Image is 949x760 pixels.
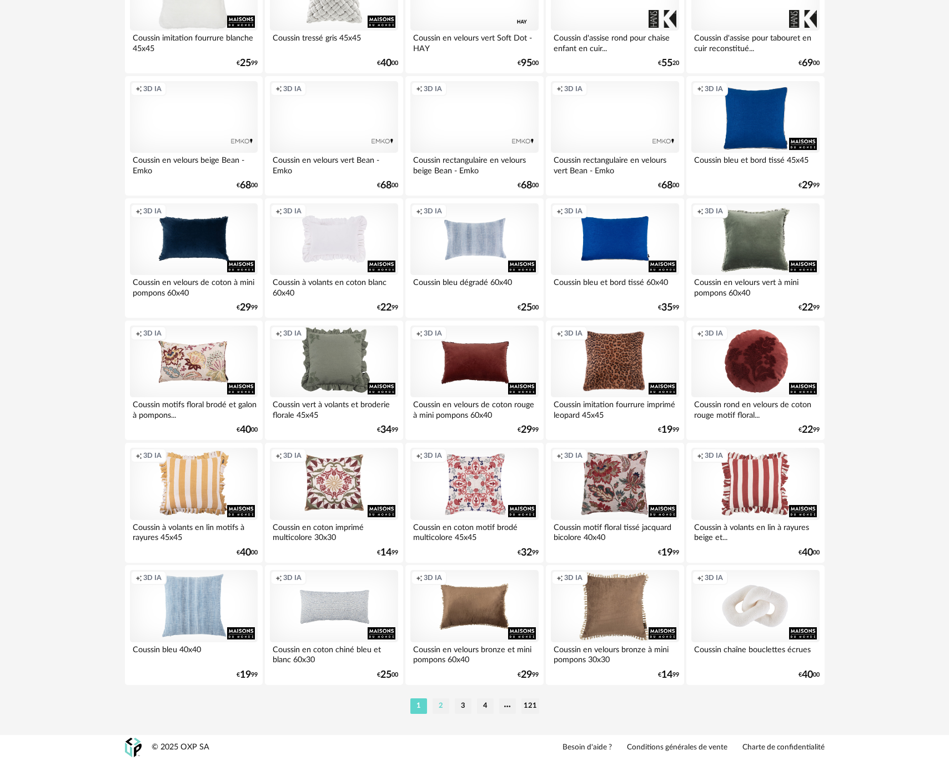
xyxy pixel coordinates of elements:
div: € 00 [377,182,398,189]
a: Creation icon 3D IA Coussin en velours bronze et mini pompons 60x40 €2999 [405,565,543,685]
span: 3D IA [705,329,723,338]
span: Creation icon [135,573,142,582]
div: € 00 [237,426,258,434]
span: Creation icon [416,573,423,582]
div: Coussin en velours vert Soft Dot - HAY [410,31,538,53]
div: Coussin bleu 40x40 [130,642,258,664]
div: € 00 [799,59,820,67]
span: 14 [661,671,672,679]
div: € 99 [658,426,679,434]
div: € 99 [377,426,398,434]
div: Coussin d'assise rond pour chaise enfant en cuir... [551,31,679,53]
span: Creation icon [275,84,282,93]
div: € 99 [658,671,679,679]
a: Besoin d'aide ? [563,743,612,753]
a: Creation icon 3D IA Coussin rond en velours de coton rouge motif floral... €2299 [686,321,824,441]
div: Coussin en coton chiné bleu et blanc 60x30 [270,642,398,664]
a: Creation icon 3D IA Coussin en coton imprimé multicolore 30x30 €1499 [265,443,403,563]
li: 4 [477,698,494,714]
a: Charte de confidentialité [742,743,825,753]
div: Coussin vert à volants et broderie florale 45x45 [270,397,398,419]
div: € 00 [518,182,539,189]
span: 29 [240,304,251,312]
span: 3D IA [564,207,583,216]
li: 2 [433,698,449,714]
div: € 99 [799,304,820,312]
div: Coussin rond en velours de coton rouge motif floral... [691,397,819,419]
div: Coussin tressé gris 45x45 [270,31,398,53]
span: 40 [240,549,251,557]
span: 3D IA [705,573,723,582]
span: Creation icon [556,329,563,338]
span: 3D IA [564,573,583,582]
a: Creation icon 3D IA Coussin rectangulaire en velours vert Bean - Emko €6800 [546,76,684,196]
span: Creation icon [135,84,142,93]
img: OXP [125,738,142,757]
div: Coussin en velours de coton à mini pompons 60x40 [130,275,258,297]
span: 69 [802,59,813,67]
div: € 99 [237,304,258,312]
span: Creation icon [135,451,142,460]
a: Creation icon 3D IA Coussin chaîne bouclettes écrues €4000 [686,565,824,685]
a: Creation icon 3D IA Coussin imitation fourrure imprimé leopard 45x45 €1999 [546,321,684,441]
a: Creation icon 3D IA Coussin en velours beige Bean - Emko €6800 [125,76,263,196]
span: 3D IA [564,84,583,93]
div: Coussin en coton imprimé multicolore 30x30 [270,520,398,542]
div: Coussin motif floral tissé jacquard bicolore 40x40 [551,520,679,542]
a: Creation icon 3D IA Coussin rectangulaire en velours beige Bean - Emko €6800 [405,76,543,196]
span: Creation icon [275,451,282,460]
div: Coussin bleu dégradé 60x40 [410,275,538,297]
span: 3D IA [564,329,583,338]
a: Creation icon 3D IA Coussin bleu dégradé 60x40 €2500 [405,198,543,318]
a: Conditions générales de vente [627,743,727,753]
span: 3D IA [705,451,723,460]
span: 19 [240,671,251,679]
span: 40 [802,549,813,557]
span: Creation icon [416,329,423,338]
span: 32 [521,549,532,557]
span: 3D IA [143,573,162,582]
div: € 99 [799,182,820,189]
span: Creation icon [275,329,282,338]
a: Creation icon 3D IA Coussin en coton chiné bleu et blanc 60x30 €2500 [265,565,403,685]
a: Creation icon 3D IA Coussin en velours bronze à mini pompons 30x30 €1499 [546,565,684,685]
span: 19 [661,426,672,434]
div: € 00 [237,182,258,189]
div: Coussin imitation fourrure imprimé leopard 45x45 [551,397,679,419]
div: Coussin en velours beige Bean - Emko [130,153,258,175]
a: Creation icon 3D IA Coussin bleu 40x40 €1999 [125,565,263,685]
span: 3D IA [424,84,442,93]
span: 25 [521,304,532,312]
li: 3 [455,698,471,714]
a: Creation icon 3D IA Coussin en velours vert à mini pompons 60x40 €2299 [686,198,824,318]
div: € 00 [799,671,820,679]
div: Coussin à volants en coton blanc 60x40 [270,275,398,297]
span: 3D IA [283,329,302,338]
div: Coussin en velours bronze à mini pompons 30x30 [551,642,679,664]
span: 22 [802,426,813,434]
div: € 00 [377,59,398,67]
a: Creation icon 3D IA Coussin motif floral tissé jacquard bicolore 40x40 €1999 [546,443,684,563]
span: 68 [661,182,672,189]
div: Coussin bleu et bord tissé 60x40 [551,275,679,297]
a: Creation icon 3D IA Coussin en coton motif brodé multicolore 45x45 €3299 [405,443,543,563]
span: 40 [240,426,251,434]
span: 14 [380,549,391,557]
div: € 20 [658,59,679,67]
span: 3D IA [705,84,723,93]
span: 25 [380,671,391,679]
div: € 99 [237,671,258,679]
span: 22 [802,304,813,312]
span: Creation icon [556,207,563,216]
span: 3D IA [143,207,162,216]
div: € 00 [658,182,679,189]
span: Creation icon [556,573,563,582]
li: 121 [521,698,539,714]
span: 68 [380,182,391,189]
span: 68 [521,182,532,189]
span: Creation icon [416,84,423,93]
div: € 99 [658,549,679,557]
span: Creation icon [697,329,704,338]
span: 3D IA [424,573,442,582]
div: € 00 [799,549,820,557]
